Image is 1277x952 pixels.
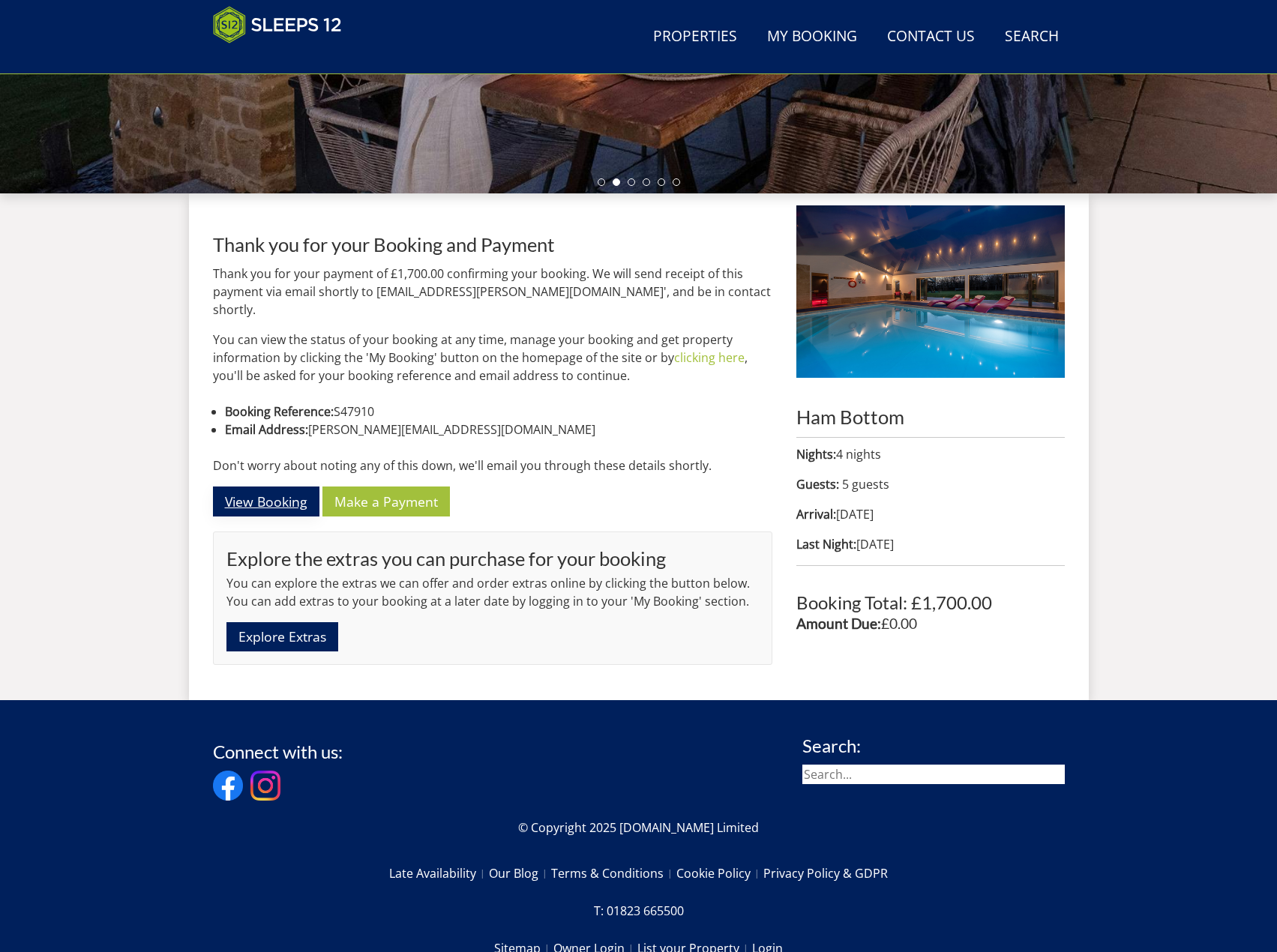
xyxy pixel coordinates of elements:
p: You can explore the extras we can offer and order extras online by clicking the button below. You... [226,574,760,610]
a: Explore Extras [226,622,338,651]
a: My Booking [761,20,863,54]
a: Make a Payment [322,486,450,516]
p: Thank you for your payment of £1,700.00 confirming your booking. We will send receipt of this pay... [213,265,773,319]
a: Properties [647,20,743,54]
span: 5 guests [842,476,889,492]
strong: Guests: [796,476,839,492]
h2: Explore the extras you can purchase for your booking [226,548,760,569]
a: clicking here [674,349,745,366]
li: S47910 [225,403,773,421]
img: An image of 'Ham Bottom' [796,205,1064,378]
input: Search... [802,765,1065,784]
h2: Thank you for your Booking and Payment [213,234,773,255]
a: Our Blog [489,861,551,886]
p: [DATE] [796,535,1064,553]
a: Cookie Policy [676,861,763,886]
p: Don't worry about noting any of this down, we'll email you through these details shortly. [213,457,773,475]
p: [DATE] [796,505,1064,523]
p: 4 nights [796,445,1064,463]
strong: Last Night: [796,536,856,552]
img: Facebook [213,771,243,801]
a: View Booking [213,486,319,516]
strong: Email Address: [225,421,308,438]
a: Privacy Policy & GDPR [763,861,888,886]
strong: Amount Due: [796,615,881,632]
a: Search [999,20,1065,54]
a: T: 01823 665500 [594,898,684,924]
h3: Booking Total: £1,700.00 [796,593,1064,633]
h3: Search: [802,736,1065,756]
img: Sleeps 12 [213,6,342,43]
img: Instagram [250,771,280,801]
strong: Arrival: [796,506,836,522]
a: Contact Us [881,20,981,54]
small: £0.00 [796,615,917,632]
li: [PERSON_NAME][EMAIL_ADDRESS][DOMAIN_NAME] [225,421,773,439]
h3: Connect with us: [213,742,343,762]
a: Late Availability [389,861,489,886]
p: © Copyright 2025 [DOMAIN_NAME] Limited [213,819,1065,837]
strong: Nights: [796,446,836,463]
p: You can view the status of your booking at any time, manage your booking and get property informa... [213,331,773,385]
h2: Ham Bottom [796,406,1064,427]
a: Terms & Conditions [551,861,676,886]
strong: Booking Reference: [225,403,334,420]
iframe: Customer reviews powered by Trustpilot [205,52,363,65]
